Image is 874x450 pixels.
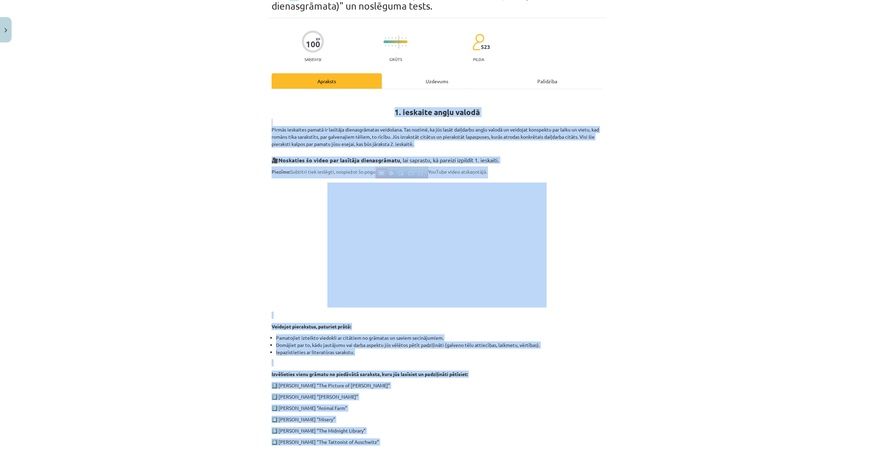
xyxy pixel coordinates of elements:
div: 100 [306,39,320,49]
p: 1️⃣ [PERSON_NAME] “The Picture of [PERSON_NAME]” [272,382,602,389]
img: students-c634bb4e5e11cddfef0936a35e636f08e4e9abd3cc4e673bd6f9a4125e45ecb1.svg [472,34,484,51]
li: Domājiet par to, kādu jautājumu vai darba aspektu jūs vēlētos pētīt padziļināti (galveno tēlu att... [276,341,602,349]
img: icon-close-lesson-0947bae3869378f0d4975bcd49f059093ad1ed9edebbc8119c70593378902aed.svg [4,28,7,33]
img: icon-short-line-57e1e144782c952c97e751825c79c345078a6d821885a25fce030b3d8c18986b.svg [392,45,392,47]
img: icon-short-line-57e1e144782c952c97e751825c79c345078a6d821885a25fce030b3d8c18986b.svg [395,45,396,47]
p: 3️⃣ [PERSON_NAME] “Animal Farm” [272,404,602,412]
h3: 🎥 , lai saprastu, kā pareizi izpildīt 1. ieskaiti. [272,152,602,164]
img: icon-short-line-57e1e144782c952c97e751825c79c345078a6d821885a25fce030b3d8c18986b.svg [385,45,386,47]
p: Pirmās ieskaites pamatā ir lasītāja dienasgrāmatas veidošana. Tas nozīmē, ka jūs lasāt daiļdarbu ... [272,119,602,148]
img: icon-short-line-57e1e144782c952c97e751825c79c345078a6d821885a25fce030b3d8c18986b.svg [385,37,386,39]
strong: Izvēlieties vienu grāmatu no piedāvātā saraksta, kuru jūs lasīsiet un padziļināti pētīsiet: [272,371,468,377]
li: Iepazīstieties ar literatūras sarakstu. [276,349,602,356]
strong: Veidojot pierakstus, paturiet prātā: [272,323,351,329]
img: icon-short-line-57e1e144782c952c97e751825c79c345078a6d821885a25fce030b3d8c18986b.svg [392,37,392,39]
p: 6️⃣ [PERSON_NAME] “The Tattooist of Auschwitz” [272,438,602,446]
p: Saņemsi [302,57,324,62]
img: icon-short-line-57e1e144782c952c97e751825c79c345078a6d821885a25fce030b3d8c18986b.svg [395,37,396,39]
strong: Noskaties šo video par lasītāja dienasgrāmatu [278,157,400,164]
p: 5️⃣ [PERSON_NAME] “The Midnight Library” [272,427,602,434]
img: icon-short-line-57e1e144782c952c97e751825c79c345078a6d821885a25fce030b3d8c18986b.svg [388,37,389,39]
img: icon-short-line-57e1e144782c952c97e751825c79c345078a6d821885a25fce030b3d8c18986b.svg [402,37,403,39]
strong: Piezīme: [272,168,290,175]
div: Palīdzība [492,73,602,89]
p: 4️⃣ [PERSON_NAME] “Misery” [272,416,602,423]
strong: 1. ieskaite angļu valodā [395,107,480,117]
img: icon-short-line-57e1e144782c952c97e751825c79c345078a6d821885a25fce030b3d8c18986b.svg [402,45,403,47]
div: Apraksts [272,73,382,89]
p: 2️⃣ [PERSON_NAME] “[PERSON_NAME]” [272,393,602,400]
span: Subtitri tiek ieslēgti, nospiežot šo pogu YouTube video atskaņotājā. [272,168,487,175]
img: icon-short-line-57e1e144782c952c97e751825c79c345078a6d821885a25fce030b3d8c18986b.svg [388,45,389,47]
p: Grūts [389,57,402,62]
span: 523 [481,44,490,50]
li: Pamatojiet izteikto viedokli ar citātiem no grāmatas un saviem secinājumiem. [276,334,602,341]
div: Uzdevums [382,73,492,89]
p: pilda [473,57,484,62]
span: XP [316,37,320,41]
